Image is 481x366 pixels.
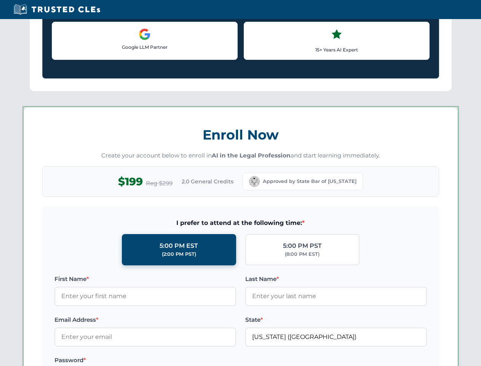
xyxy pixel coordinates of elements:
label: State [245,315,427,324]
span: 2.0 General Credits [182,177,233,186]
p: Google LLM Partner [58,43,231,51]
span: I prefer to attend at the following time: [54,218,427,228]
img: Trusted CLEs [11,4,102,15]
div: (8:00 PM EST) [285,250,320,258]
div: 5:00 PM PST [283,241,322,251]
img: California Bar [249,176,260,187]
h3: Enroll Now [42,123,439,147]
label: Email Address [54,315,236,324]
strong: AI in the Legal Profession [212,152,291,159]
span: $199 [118,173,143,190]
img: Google [139,28,151,40]
label: First Name [54,274,236,284]
input: Enter your email [54,327,236,347]
div: (2:00 PM PST) [162,250,196,258]
input: Enter your last name [245,287,427,306]
input: Enter your first name [54,287,236,306]
span: Approved by State Bar of [US_STATE] [263,178,356,185]
input: California (CA) [245,327,427,347]
span: Reg $299 [146,179,173,188]
label: Last Name [245,274,427,284]
div: 5:00 PM EST [160,241,198,251]
p: Create your account below to enroll in and start learning immediately. [42,151,439,160]
p: 15+ Years AI Expert [250,46,423,53]
label: Password [54,356,236,365]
